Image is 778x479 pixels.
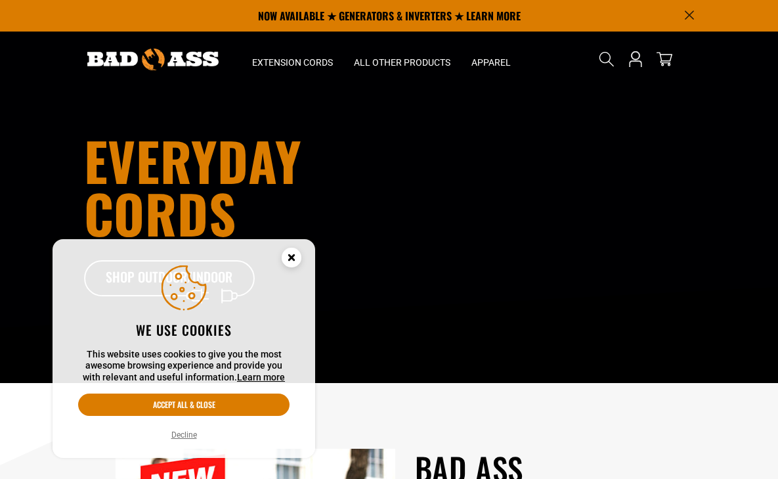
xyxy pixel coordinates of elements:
[78,321,290,338] h2: We use cookies
[354,57,450,68] span: All Other Products
[252,57,333,68] span: Extension Cords
[471,57,511,68] span: Apparel
[87,49,219,70] img: Bad Ass Extension Cords
[167,428,201,442] button: Decline
[53,239,315,459] aside: Cookie Consent
[84,134,450,239] h1: Everyday cords
[78,349,290,384] p: This website uses cookies to give you the most awesome browsing experience and provide you with r...
[343,32,461,87] summary: All Other Products
[461,32,521,87] summary: Apparel
[596,49,617,70] summary: Search
[78,394,290,416] button: Accept all & close
[242,32,343,87] summary: Extension Cords
[237,372,285,382] a: Learn more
